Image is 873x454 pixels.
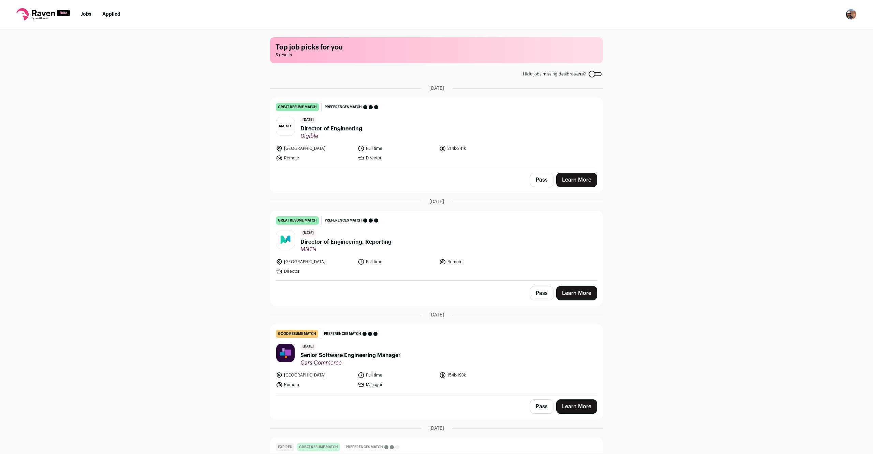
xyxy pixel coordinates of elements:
[300,125,362,133] span: Director of Engineering
[439,145,517,152] li: 214k-241k
[358,381,435,388] li: Manager
[358,372,435,379] li: Full time
[300,359,401,366] span: Cars Commerce
[358,155,435,161] li: Director
[358,145,435,152] li: Full time
[276,122,295,130] img: b8ff21c53ee0edd2a625c64d72a118cd563fdbb120311cc69adb895b1664236e.jpg
[276,216,319,225] div: great resume match
[300,230,316,237] span: [DATE]
[297,443,340,451] div: great resume match
[276,443,294,451] div: Expired
[276,103,319,111] div: great resume match
[556,173,597,187] a: Learn More
[276,52,597,58] span: 5 results
[325,217,362,224] span: Preferences match
[358,258,435,265] li: Full time
[276,381,354,388] li: Remote
[846,9,857,20] img: 1692421-medium_jpg
[300,343,316,350] span: [DATE]
[276,145,354,152] li: [GEOGRAPHIC_DATA]
[530,173,553,187] button: Pass
[556,399,597,414] a: Learn More
[300,351,401,359] span: Senior Software Engineering Manager
[530,399,553,414] button: Pass
[556,286,597,300] a: Learn More
[300,117,316,123] span: [DATE]
[276,344,295,362] img: 6a79e6f09283e1bafe4ca869cf7b302e29b0faa48023463420351e56f5c389d1.jpg
[276,230,295,249] img: bd43b29d88c3d8bf01e50ea52e6c49c5355be34d0ee7b31e5936a8108a6d1a20
[276,258,354,265] li: [GEOGRAPHIC_DATA]
[276,330,318,338] div: good resume match
[530,286,553,300] button: Pass
[846,9,857,20] button: Open dropdown
[276,155,354,161] li: Remote
[270,98,603,167] a: great resume match Preferences match [DATE] Director of Engineering Digible [GEOGRAPHIC_DATA] Ful...
[270,211,603,280] a: great resume match Preferences match [DATE] Director of Engineering, Reporting MNTN [GEOGRAPHIC_D...
[81,12,91,17] a: Jobs
[346,444,383,451] span: Preferences match
[429,312,444,318] span: [DATE]
[439,258,517,265] li: Remote
[439,372,517,379] li: 154k-193k
[102,12,120,17] a: Applied
[324,330,361,337] span: Preferences match
[276,268,354,275] li: Director
[270,324,603,394] a: good resume match Preferences match [DATE] Senior Software Engineering Manager Cars Commerce [GEO...
[429,85,444,92] span: [DATE]
[429,198,444,205] span: [DATE]
[523,71,586,77] span: Hide jobs missing dealbreakers?
[429,425,444,432] span: [DATE]
[276,372,354,379] li: [GEOGRAPHIC_DATA]
[300,238,391,246] span: Director of Engineering, Reporting
[325,104,362,111] span: Preferences match
[276,43,597,52] h1: Top job picks for you
[300,246,391,253] span: MNTN
[300,133,362,140] span: Digible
